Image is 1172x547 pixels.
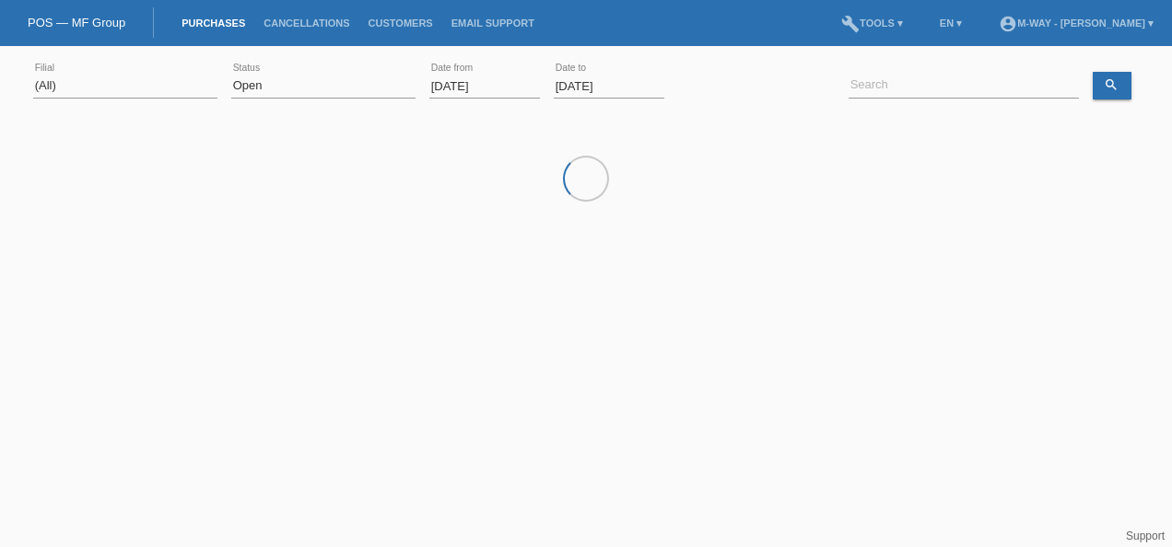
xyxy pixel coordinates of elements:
[28,16,125,29] a: POS — MF Group
[254,17,358,29] a: Cancellations
[442,17,544,29] a: Email Support
[931,17,971,29] a: EN ▾
[1126,530,1165,542] a: Support
[359,17,442,29] a: Customers
[1093,72,1131,99] a: search
[832,17,912,29] a: buildTools ▾
[1104,77,1119,92] i: search
[999,15,1017,33] i: account_circle
[990,17,1163,29] a: account_circlem-way - [PERSON_NAME] ▾
[841,15,860,33] i: build
[172,17,254,29] a: Purchases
